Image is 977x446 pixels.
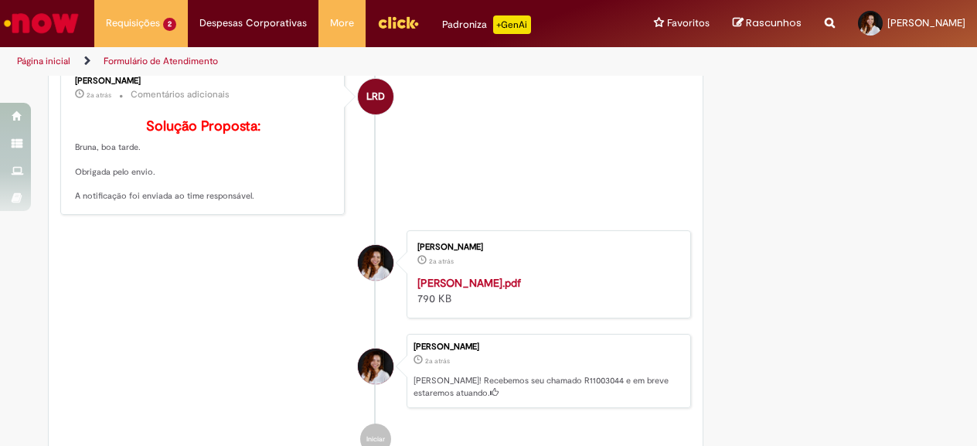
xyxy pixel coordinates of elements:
ul: Trilhas de página [12,47,640,76]
span: 2a atrás [87,90,111,100]
span: Rascunhos [746,15,802,30]
a: Rascunhos [733,16,802,31]
p: [PERSON_NAME]! Recebemos seu chamado R11003044 e em breve estaremos atuando. [414,375,683,399]
img: click_logo_yellow_360x200.png [377,11,419,34]
p: +GenAi [493,15,531,34]
span: Despesas Corporativas [199,15,307,31]
span: 2a atrás [425,356,450,366]
img: ServiceNow [2,8,81,39]
a: Página inicial [17,55,70,67]
time: 18/01/2024 15:27:14 [425,356,450,366]
div: 790 KB [417,275,675,306]
div: Padroniza [442,15,531,34]
span: Requisições [106,15,160,31]
span: LRD [366,78,385,115]
small: Comentários adicionais [131,88,230,101]
div: Brunna Santos De Oliveira [358,245,393,281]
time: 18/01/2024 16:06:56 [87,90,111,100]
li: Brunna Santos De Oliveira [60,334,691,408]
div: [PERSON_NAME] [414,342,683,352]
time: 18/01/2024 15:26:58 [429,257,454,266]
span: 2a atrás [429,257,454,266]
span: [PERSON_NAME] [887,16,965,29]
span: More [330,15,354,31]
div: [PERSON_NAME] [75,77,332,86]
div: Larissa Ribeiro De Camargo [358,79,393,114]
span: 2 [163,18,176,31]
p: Bruna, boa tarde. Obrigada pelo envio. A notificação foi enviada ao time responsável. [75,119,332,203]
span: Favoritos [667,15,710,31]
a: Formulário de Atendimento [104,55,218,67]
div: Brunna Santos De Oliveira [358,349,393,384]
b: Solução Proposta: [146,117,260,135]
div: [PERSON_NAME] [417,243,675,252]
a: [PERSON_NAME].pdf [417,276,521,290]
